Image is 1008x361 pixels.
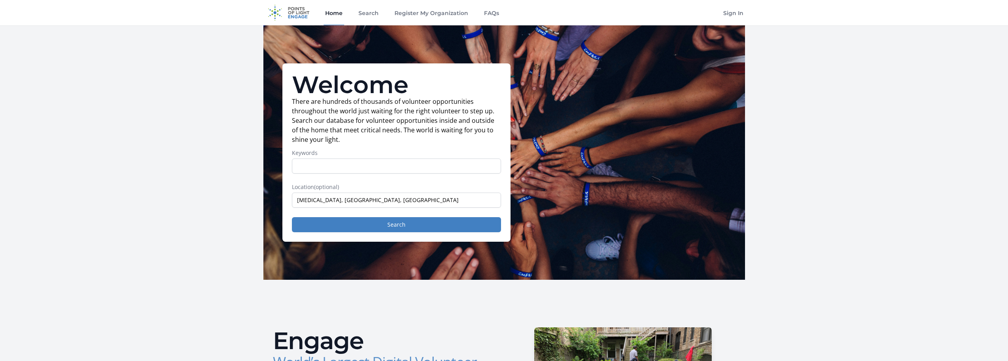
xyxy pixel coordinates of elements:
button: Search [292,217,501,232]
h1: Welcome [292,73,501,97]
input: Enter a location [292,193,501,208]
label: Location [292,183,501,191]
h2: Engage [273,329,498,353]
label: Keywords [292,149,501,157]
span: (optional) [314,183,339,191]
p: There are hundreds of thousands of volunteer opportunities throughout the world just waiting for ... [292,97,501,144]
